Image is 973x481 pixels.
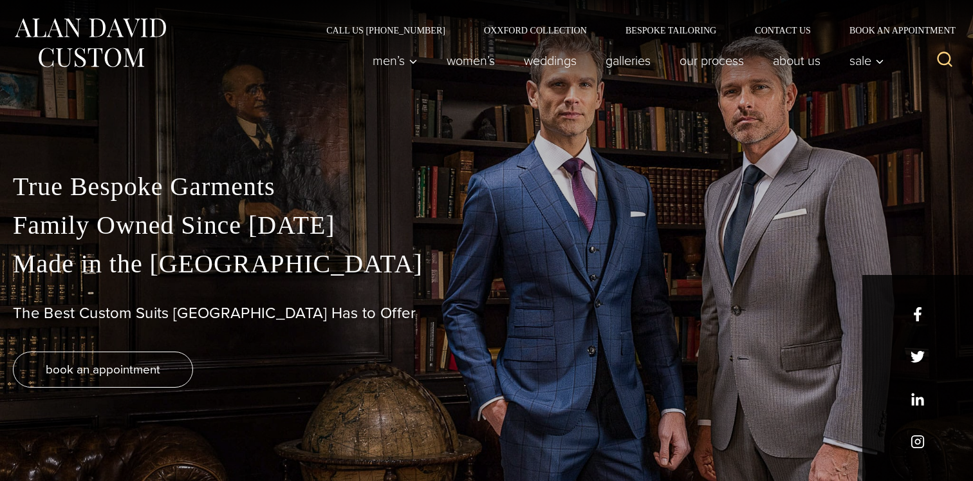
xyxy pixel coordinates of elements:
span: book an appointment [46,360,160,379]
a: Contact Us [736,26,830,35]
a: Call Us [PHONE_NUMBER] [307,26,465,35]
a: About Us [759,48,835,73]
a: Women’s [432,48,510,73]
nav: Primary Navigation [358,48,891,73]
img: Alan David Custom [13,14,167,71]
a: Our Process [665,48,759,73]
a: book an appointment [13,352,193,388]
button: View Search Form [929,45,960,76]
a: Galleries [591,48,665,73]
a: weddings [510,48,591,73]
nav: Secondary Navigation [307,26,960,35]
h1: The Best Custom Suits [GEOGRAPHIC_DATA] Has to Offer [13,304,960,323]
a: Bespoke Tailoring [606,26,736,35]
span: Men’s [373,54,418,67]
p: True Bespoke Garments Family Owned Since [DATE] Made in the [GEOGRAPHIC_DATA] [13,167,960,283]
a: Oxxford Collection [465,26,606,35]
span: Sale [849,54,884,67]
a: Book an Appointment [830,26,960,35]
